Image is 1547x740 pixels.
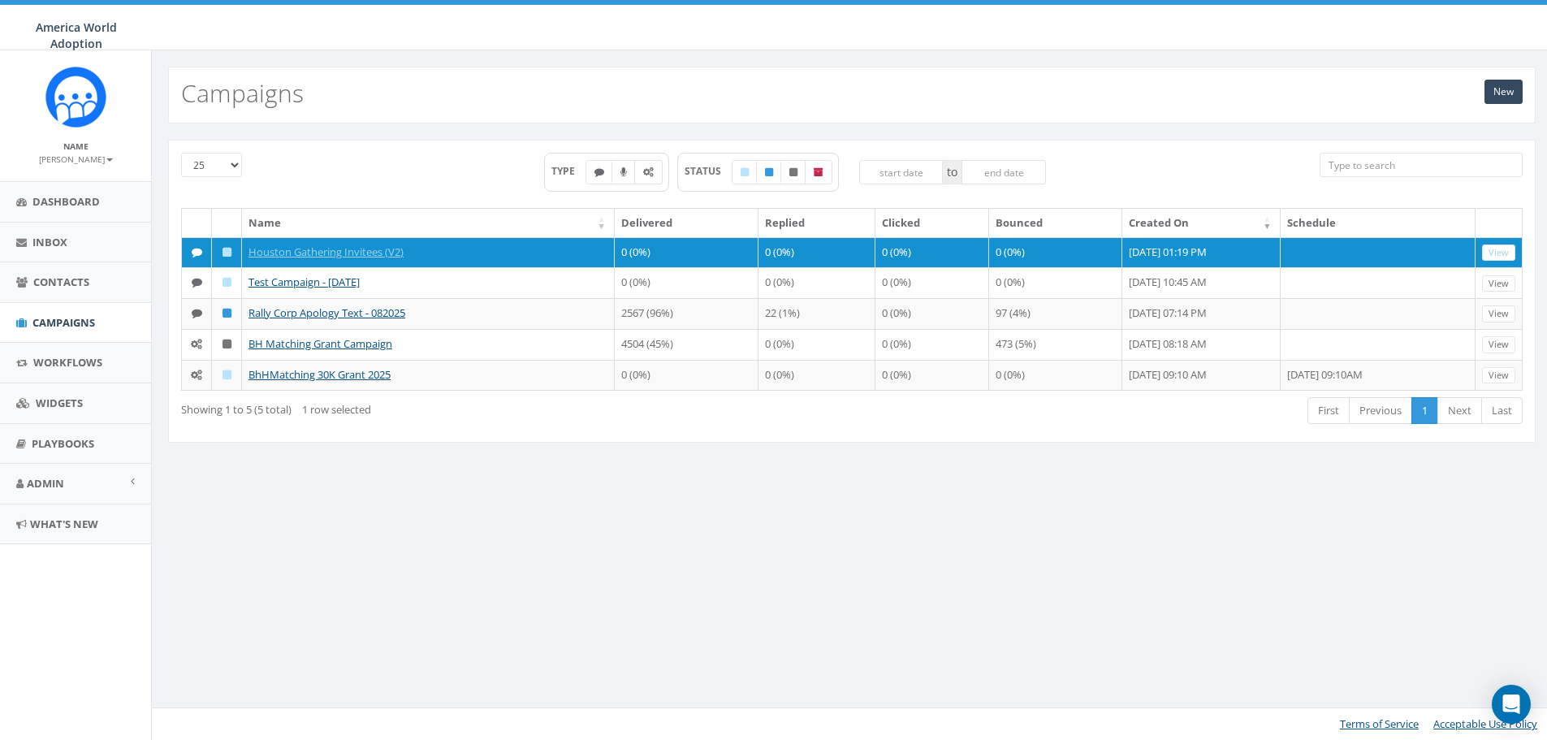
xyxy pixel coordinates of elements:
[1122,267,1281,298] td: [DATE] 10:45 AM
[181,80,304,106] h2: Campaigns
[961,160,1046,184] input: end date
[1340,716,1419,731] a: Terms of Service
[242,209,615,237] th: Name: activate to sort column ascending
[45,67,106,128] img: Rally_Corp_Icon.png
[223,370,231,380] i: Draft
[586,160,613,184] label: Text SMS
[1492,685,1531,724] div: Open Intercom Messenger
[615,209,758,237] th: Delivered
[1281,360,1476,391] td: [DATE] 09:10AM
[685,164,732,178] span: STATUS
[789,167,797,177] i: Unpublished
[1122,237,1281,268] td: [DATE] 01:19 PM
[39,151,113,166] a: [PERSON_NAME]
[615,329,758,360] td: 4504 (45%)
[615,360,758,391] td: 0 (0%)
[36,396,83,410] span: Widgets
[943,160,961,184] span: to
[191,339,202,349] i: Automated Message
[192,277,202,288] i: Text SMS
[1482,305,1515,322] a: View
[1484,80,1523,104] a: New
[758,267,875,298] td: 0 (0%)
[875,267,989,298] td: 0 (0%)
[758,298,875,329] td: 22 (1%)
[989,267,1122,298] td: 0 (0%)
[248,336,392,351] a: BH Matching Grant Campaign
[875,360,989,391] td: 0 (0%)
[551,164,586,178] span: TYPE
[989,237,1122,268] td: 0 (0%)
[758,360,875,391] td: 0 (0%)
[758,209,875,237] th: Replied
[32,235,67,249] span: Inbox
[615,298,758,329] td: 2567 (96%)
[192,308,202,318] i: Text SMS
[758,329,875,360] td: 0 (0%)
[1481,397,1523,424] a: Last
[63,141,89,152] small: Name
[223,308,231,318] i: Published
[756,160,782,184] label: Published
[615,267,758,298] td: 0 (0%)
[805,160,832,184] label: Archived
[1122,329,1281,360] td: [DATE] 08:18 AM
[1349,397,1412,424] a: Previous
[732,160,758,184] label: Draft
[32,436,94,451] span: Playbooks
[765,167,773,177] i: Published
[741,167,749,177] i: Draft
[248,275,360,289] a: Test Campaign - [DATE]
[1307,397,1350,424] a: First
[1122,298,1281,329] td: [DATE] 07:14 PM
[191,370,202,380] i: Automated Message
[223,339,231,349] i: Unpublished
[181,396,726,418] div: Showing 1 to 5 (5 total)
[643,167,654,177] i: Automated Message
[248,245,404,259] a: Houston Gathering Invitees (V2)
[875,298,989,329] td: 0 (0%)
[989,329,1122,360] td: 473 (5%)
[989,298,1122,329] td: 97 (4%)
[39,154,113,165] small: [PERSON_NAME]
[32,194,100,209] span: Dashboard
[248,367,391,382] a: BhHMatching 30K Grant 2025
[615,237,758,268] td: 0 (0%)
[27,476,64,491] span: Admin
[875,237,989,268] td: 0 (0%)
[1320,153,1523,177] input: Type to search
[875,209,989,237] th: Clicked
[634,160,663,184] label: Automated Message
[30,517,98,531] span: What's New
[758,237,875,268] td: 0 (0%)
[859,160,944,184] input: start date
[1281,209,1476,237] th: Schedule
[223,247,231,257] i: Draft
[1122,360,1281,391] td: [DATE] 09:10 AM
[223,277,231,288] i: Draft
[1122,209,1281,237] th: Created On: activate to sort column ascending
[1482,367,1515,384] a: View
[1433,716,1537,731] a: Acceptable Use Policy
[594,167,604,177] i: Text SMS
[1437,397,1482,424] a: Next
[1411,397,1438,424] a: 1
[875,329,989,360] td: 0 (0%)
[989,209,1122,237] th: Bounced
[1482,275,1515,292] a: View
[33,275,89,289] span: Contacts
[248,305,405,320] a: Rally Corp Apology Text - 082025
[989,360,1122,391] td: 0 (0%)
[1482,245,1515,262] a: View
[780,160,806,184] label: Unpublished
[611,160,636,184] label: Ringless Voice Mail
[302,402,371,417] span: 1 row selected
[36,19,117,51] span: America World Adoption
[1482,336,1515,353] a: View
[192,247,202,257] i: Text SMS
[620,167,627,177] i: Ringless Voice Mail
[32,315,95,330] span: Campaigns
[33,355,102,370] span: Workflows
